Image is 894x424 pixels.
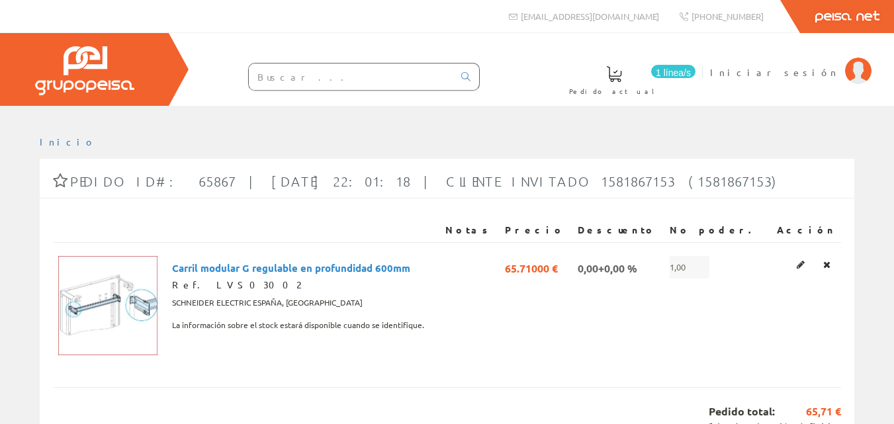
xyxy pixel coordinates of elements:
[670,224,760,235] font: No poder.
[172,261,410,275] font: Carril modular G regulable en profundidad 600mm
[806,404,841,418] font: 65,71 €
[819,256,834,273] a: Eliminar
[569,86,659,96] font: Pedido actual
[710,55,872,67] a: Iniciar sesión
[58,256,157,355] img: Foto artículo Carril modular G regulable en profundidad 600mm (150x150)
[505,224,564,235] font: Precio
[172,297,363,308] font: SCHNEIDER ELECTRIC ESPAÑA, [GEOGRAPHIC_DATA]
[777,224,836,235] font: Acción
[692,11,764,22] font: [PHONE_NUMBER]
[40,136,96,148] a: Inicio
[793,256,809,273] a: Editar
[578,261,637,275] font: 0,00+0,00 %
[249,64,453,90] input: Buscar ...
[172,278,300,290] font: Ref. LVS03002
[505,261,558,275] font: 65.71000 €
[670,261,686,273] font: 1,00
[70,173,782,189] font: Pedido ID#: 65867 | [DATE] 22:01:18 | Cliente invitado 1581867153 (1581867153)
[35,46,134,95] img: Grupo Peisa
[445,224,492,235] font: Notas
[709,404,775,418] font: Pedido total:
[578,224,656,235] font: Descuento
[656,67,691,78] font: 1 línea/s
[710,66,838,78] font: Iniciar sesión
[521,11,659,22] font: [EMAIL_ADDRESS][DOMAIN_NAME]
[556,55,699,103] a: 1 línea/s Pedido actual
[172,319,424,330] font: La información sobre el stock estará disponible cuando se identifique.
